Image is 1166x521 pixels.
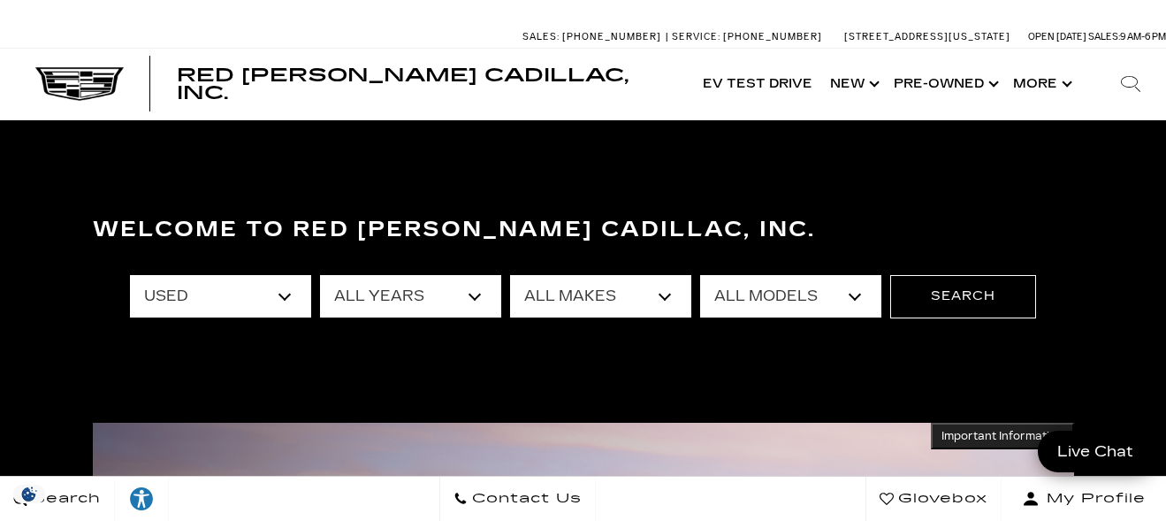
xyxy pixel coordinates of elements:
[700,275,881,318] select: Filter by model
[562,31,661,42] span: [PHONE_NUMBER]
[510,275,691,318] select: Filter by make
[177,65,629,103] span: Red [PERSON_NAME] Cadillac, Inc.
[941,429,1063,443] span: Important Information
[666,32,827,42] a: Service: [PHONE_NUMBER]
[1048,441,1142,462] span: Live Chat
[1038,431,1153,472] a: Live Chat
[1004,49,1078,119] button: More
[1120,31,1166,42] span: 9 AM-6 PM
[694,49,821,119] a: EV Test Drive
[672,31,720,42] span: Service:
[9,485,50,503] section: Click to Open Cookie Consent Modal
[844,31,1010,42] a: [STREET_ADDRESS][US_STATE]
[93,212,1074,248] h3: Welcome to Red [PERSON_NAME] Cadillac, Inc.
[885,49,1004,119] a: Pre-Owned
[890,275,1036,318] button: Search
[439,477,596,521] a: Contact Us
[1028,31,1086,42] span: Open [DATE]
[35,67,124,101] img: Cadillac Dark Logo with Cadillac White Text
[522,31,560,42] span: Sales:
[894,487,987,511] span: Glovebox
[1002,477,1166,521] button: Open user profile menu
[27,487,101,511] span: Search
[115,486,168,512] div: Explore your accessibility options
[468,487,582,511] span: Contact Us
[9,485,50,503] img: Opt-Out Icon
[115,477,169,521] a: Explore your accessibility options
[130,275,311,318] select: Filter by type
[1040,487,1146,511] span: My Profile
[931,423,1074,449] button: Important Information
[865,477,1002,521] a: Glovebox
[821,49,885,119] a: New
[1088,31,1120,42] span: Sales:
[1095,49,1166,119] div: Search
[106,290,107,291] a: Accessible Carousel
[320,275,501,318] select: Filter by year
[723,31,822,42] span: [PHONE_NUMBER]
[522,32,666,42] a: Sales: [PHONE_NUMBER]
[177,66,676,102] a: Red [PERSON_NAME] Cadillac, Inc.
